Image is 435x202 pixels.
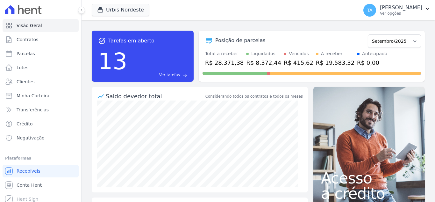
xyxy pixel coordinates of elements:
[17,121,33,127] span: Crédito
[3,165,79,177] a: Recebíveis
[3,117,79,130] a: Crédito
[367,8,373,12] span: TA
[251,50,275,57] div: Liquidados
[92,4,149,16] button: Urbis Nordeste
[316,58,354,67] div: R$ 19.583,32
[3,75,79,88] a: Clientes
[321,186,417,201] span: a crédito
[357,58,387,67] div: R$ 0,00
[380,4,422,11] p: [PERSON_NAME]
[3,19,79,32] a: Visão Geral
[17,36,38,43] span: Contratos
[130,72,187,78] a: Ver tarefas east
[17,50,35,57] span: Parcelas
[205,58,244,67] div: R$ 28.371,38
[98,37,106,45] span: task_alt
[3,33,79,46] a: Contratos
[3,89,79,102] a: Minha Carteira
[289,50,309,57] div: Vencidos
[321,170,417,186] span: Acesso
[17,93,49,99] span: Minha Carteira
[159,72,180,78] span: Ver tarefas
[108,37,154,45] span: Tarefas em aberto
[17,107,49,113] span: Transferências
[17,79,34,85] span: Clientes
[3,61,79,74] a: Lotes
[246,58,281,67] div: R$ 8.372,44
[362,50,387,57] div: Antecipado
[215,37,266,44] div: Posição de parcelas
[5,154,76,162] div: Plataformas
[17,135,45,141] span: Negativação
[205,94,303,99] div: Considerando todos os contratos e todos os meses
[380,11,422,16] p: Ver opções
[205,50,244,57] div: Total a receber
[3,47,79,60] a: Parcelas
[182,73,187,78] span: east
[3,131,79,144] a: Negativação
[98,45,127,78] div: 13
[284,58,313,67] div: R$ 415,62
[106,92,204,101] div: Saldo devedor total
[3,179,79,191] a: Conta Hent
[17,22,42,29] span: Visão Geral
[17,168,40,174] span: Recebíveis
[321,50,343,57] div: A receber
[3,103,79,116] a: Transferências
[17,64,29,71] span: Lotes
[358,1,435,19] button: TA [PERSON_NAME] Ver opções
[17,182,42,188] span: Conta Hent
